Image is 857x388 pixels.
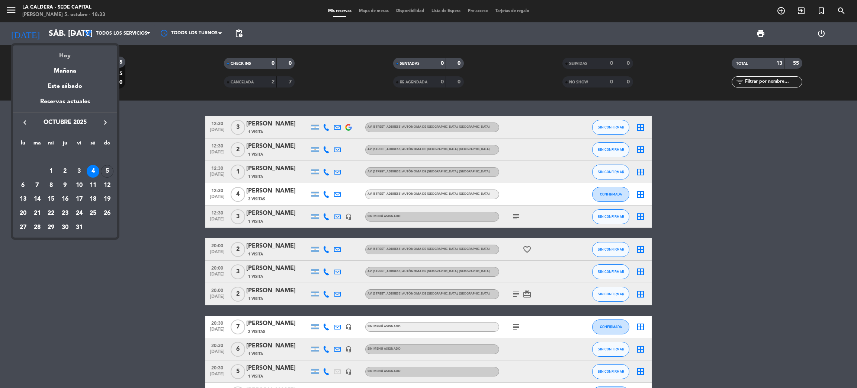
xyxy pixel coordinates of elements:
[58,164,72,178] td: 2 de octubre de 2025
[59,165,71,178] div: 2
[44,206,58,220] td: 22 de octubre de 2025
[100,178,114,193] td: 12 de octubre de 2025
[17,193,29,206] div: 13
[99,118,112,127] button: keyboard_arrow_right
[101,193,113,206] div: 19
[17,207,29,220] div: 20
[32,118,99,127] span: octubre 2025
[17,179,29,192] div: 6
[100,206,114,220] td: 26 de octubre de 2025
[87,165,99,178] div: 4
[101,179,113,192] div: 12
[58,220,72,235] td: 30 de octubre de 2025
[72,192,86,206] td: 17 de octubre de 2025
[59,207,71,220] div: 23
[13,76,117,97] div: Este sábado
[20,118,29,127] i: keyboard_arrow_left
[59,193,71,206] div: 16
[31,221,44,234] div: 28
[58,178,72,193] td: 9 de octubre de 2025
[86,178,100,193] td: 11 de octubre de 2025
[73,193,86,206] div: 17
[16,139,30,150] th: lunes
[30,192,44,206] td: 14 de octubre de 2025
[100,139,114,150] th: domingo
[101,118,110,127] i: keyboard_arrow_right
[16,206,30,220] td: 20 de octubre de 2025
[101,207,113,220] div: 26
[30,139,44,150] th: martes
[100,192,114,206] td: 19 de octubre de 2025
[59,179,71,192] div: 9
[16,220,30,235] td: 27 de octubre de 2025
[58,206,72,220] td: 23 de octubre de 2025
[101,165,113,178] div: 5
[13,97,117,112] div: Reservas actuales
[58,192,72,206] td: 16 de octubre de 2025
[16,178,30,193] td: 6 de octubre de 2025
[31,193,44,206] div: 14
[59,221,71,234] div: 30
[45,179,57,192] div: 8
[45,221,57,234] div: 29
[73,221,86,234] div: 31
[13,45,117,61] div: Hoy
[73,165,86,178] div: 3
[87,207,99,220] div: 25
[44,220,58,235] td: 29 de octubre de 2025
[86,206,100,220] td: 25 de octubre de 2025
[72,139,86,150] th: viernes
[45,193,57,206] div: 15
[73,179,86,192] div: 10
[16,150,114,164] td: OCT.
[30,206,44,220] td: 21 de octubre de 2025
[72,206,86,220] td: 24 de octubre de 2025
[45,165,57,178] div: 1
[87,193,99,206] div: 18
[45,207,57,220] div: 22
[31,207,44,220] div: 21
[87,179,99,192] div: 11
[44,139,58,150] th: miércoles
[44,192,58,206] td: 15 de octubre de 2025
[30,178,44,193] td: 7 de octubre de 2025
[58,139,72,150] th: jueves
[31,179,44,192] div: 7
[30,220,44,235] td: 28 de octubre de 2025
[13,61,117,76] div: Mañana
[18,118,32,127] button: keyboard_arrow_left
[44,164,58,178] td: 1 de octubre de 2025
[44,178,58,193] td: 8 de octubre de 2025
[16,192,30,206] td: 13 de octubre de 2025
[17,221,29,234] div: 27
[86,164,100,178] td: 4 de octubre de 2025
[72,164,86,178] td: 3 de octubre de 2025
[73,207,86,220] div: 24
[86,139,100,150] th: sábado
[100,164,114,178] td: 5 de octubre de 2025
[72,178,86,193] td: 10 de octubre de 2025
[72,220,86,235] td: 31 de octubre de 2025
[86,192,100,206] td: 18 de octubre de 2025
